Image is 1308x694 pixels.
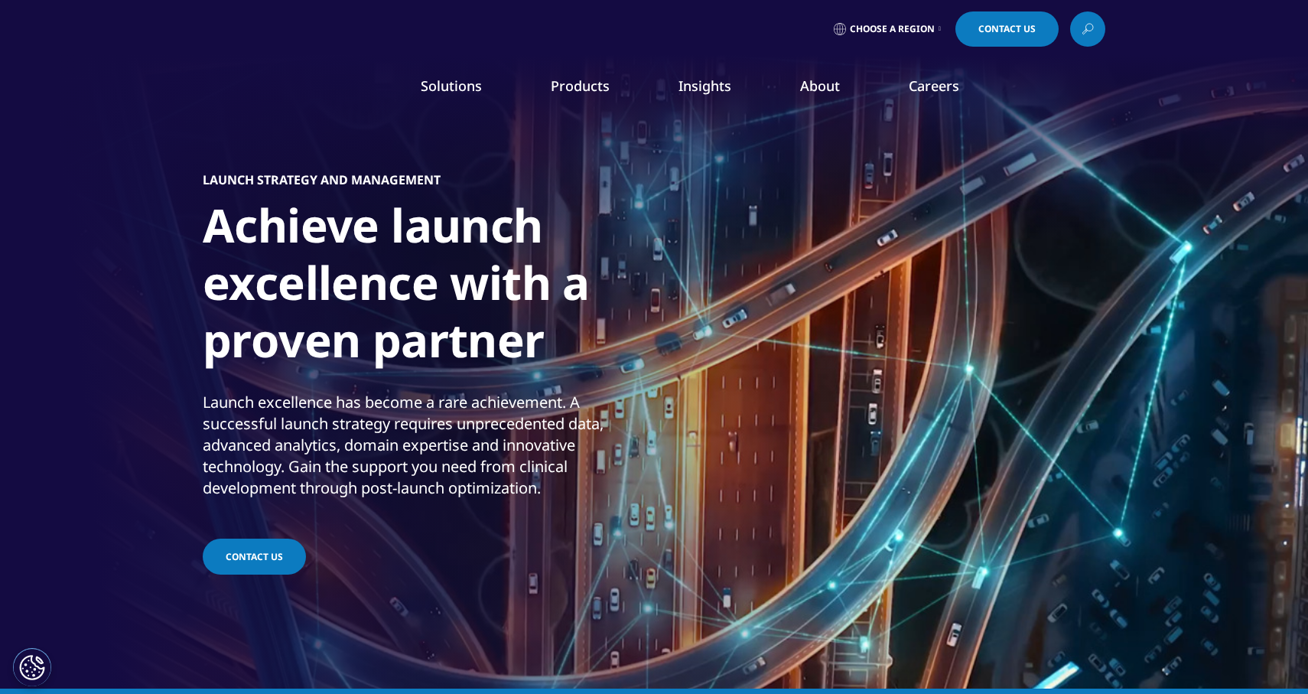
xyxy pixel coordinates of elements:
a: CONTACT US [203,539,306,575]
span: Contact Us [978,24,1036,34]
a: Solutions [421,77,482,95]
a: Careers [909,77,959,95]
a: Products [551,77,610,95]
h1: Achieve launch excellence with a proven partner [203,197,776,378]
p: Launch excellence has become a rare achievement. A successful launch strategy requires unpreceden... [203,392,650,508]
span: CONTACT US [226,550,283,563]
nav: Primary [331,54,1105,125]
a: About [800,77,840,95]
span: Choose a Region [850,23,935,35]
button: Cookies Settings [13,648,51,686]
a: Insights [678,77,731,95]
a: Contact Us [955,11,1059,47]
h5: LAUNCH STRATEGY AND MANAGEMENT [203,172,441,187]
